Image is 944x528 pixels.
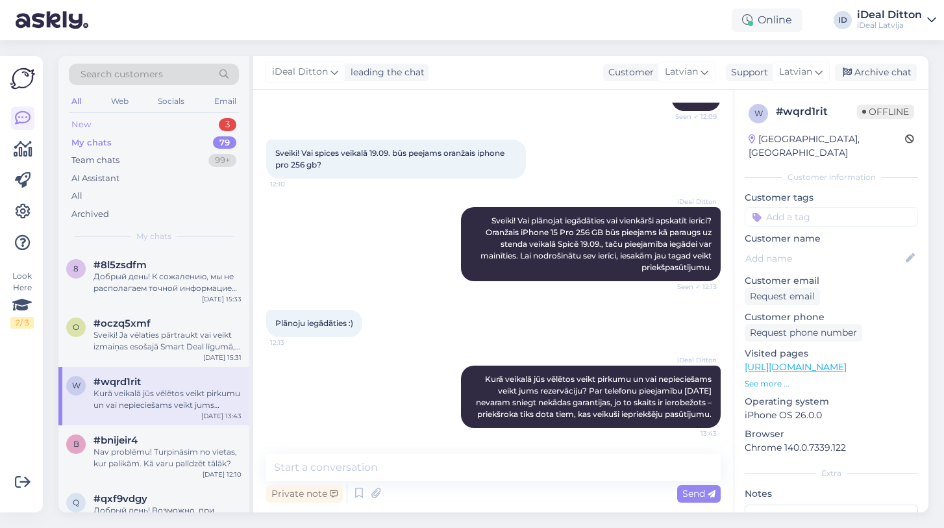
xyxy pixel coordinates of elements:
div: [DATE] 15:33 [202,294,242,304]
div: My chats [71,136,112,149]
div: Добрый день! Возможно, при оформлении заявки через InBank возникла техническая ошибка. Рекомендуе... [93,505,242,528]
p: Chrome 140.0.7339.122 [745,441,918,455]
a: iDeal DittoniDeal Latvija [857,10,936,31]
span: w [754,108,763,118]
div: Nav problēmu! Turpināsim no vietas, kur palikām. Kā varu palīdzēt tālāk? [93,446,242,470]
img: Askly Logo [10,66,35,91]
p: iPhone OS 26.0.0 [745,409,918,422]
div: [GEOGRAPHIC_DATA], [GEOGRAPHIC_DATA] [749,132,905,160]
span: b [73,439,79,449]
a: [URL][DOMAIN_NAME] [745,361,847,373]
span: iDeal Ditton [668,197,717,207]
span: o [73,322,79,332]
p: Customer name [745,232,918,245]
div: Team chats [71,154,119,167]
div: Private note [266,485,343,503]
p: Operating system [745,395,918,409]
div: Support [726,66,768,79]
div: leading the chat [345,66,425,79]
p: Browser [745,427,918,441]
div: Customer information [745,171,918,183]
span: #8l5zsdfm [93,259,147,271]
span: iDeal Ditton [668,355,717,365]
span: 12:10 [270,179,319,189]
span: #oczq5xmf [93,318,151,329]
div: 99+ [208,154,236,167]
div: Socials [155,93,187,110]
span: Kurā veikalā jūs vēlētos veikt pirkumu un vai nepieciešams veikt jums rezervāciju? Par telefonu p... [476,374,714,419]
input: Add name [745,251,903,266]
div: Request phone number [745,324,862,342]
div: iDeal Ditton [857,10,922,20]
div: Archived [71,208,109,221]
div: Добрый день! К сожалению, мы не располагаем точной информацией о следующих поставках iPhone 17. В... [93,271,242,294]
div: Archive chat [835,64,917,81]
span: Sveiki! Vai plānojat iegādāties vai vienkārši apskatīt ierīci? Oranžais iPhone 15 Pro 256 GB būs ... [480,216,714,272]
div: Online [732,8,802,32]
div: All [69,93,84,110]
p: Customer email [745,274,918,288]
div: Extra [745,468,918,479]
div: Web [108,93,131,110]
p: Visited pages [745,347,918,360]
div: Customer [603,66,654,79]
span: Latvian [779,65,812,79]
div: Email [212,93,239,110]
span: Offline [857,105,914,119]
span: 13:43 [668,429,717,438]
div: # wqrd1rit [776,104,857,119]
div: Kurā veikalā jūs vēlētos veikt pirkumu un vai nepieciešams veikt jums rezervāciju? Par telefonu p... [93,388,242,411]
input: Add a tag [745,207,918,227]
div: 79 [213,136,236,149]
div: Request email [745,288,820,305]
span: Search customers [81,68,163,81]
span: #bnijeir4 [93,434,138,446]
div: [DATE] 13:43 [201,411,242,421]
span: Plānoju iegādāties :) [275,318,353,328]
span: Sveiki! Vai spices veikalā 19.09. būs peejams oranžais iphone pro 256 gb? [275,148,506,170]
div: [DATE] 15:31 [203,353,242,362]
span: w [72,381,81,390]
span: Seen ✓ 12:09 [668,112,717,121]
div: All [71,190,82,203]
span: 12:13 [270,338,319,347]
span: Send [682,488,715,499]
span: #wqrd1rit [93,376,141,388]
div: Look Here [10,270,34,329]
div: 3 [219,118,236,131]
div: AI Assistant [71,172,119,185]
div: New [71,118,91,131]
div: 2 / 3 [10,317,34,329]
span: iDeal Ditton [272,65,328,79]
div: Sveiki! Ja vēlaties pārtraukt vai veikt izmaiņas esošajā Smart Deal līgumā, lūdzam sazināties ar ... [93,329,242,353]
p: Notes [745,487,918,501]
span: q [73,497,79,507]
div: [DATE] 12:10 [203,470,242,479]
span: Seen ✓ 12:13 [668,282,717,292]
div: iDeal Latvija [857,20,922,31]
span: My chats [136,231,171,242]
p: See more ... [745,378,918,390]
span: 8 [73,264,79,273]
p: Customer tags [745,191,918,205]
p: Customer phone [745,310,918,324]
div: ID [834,11,852,29]
span: Latvian [665,65,698,79]
span: #qxf9vdgy [93,493,147,505]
